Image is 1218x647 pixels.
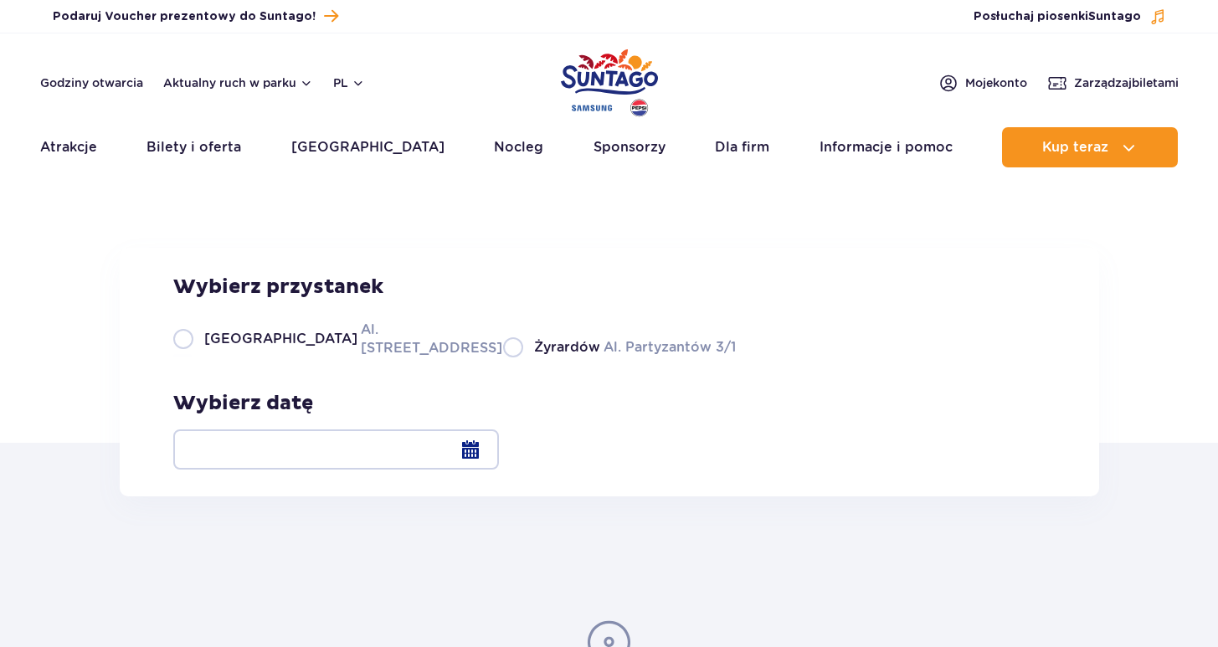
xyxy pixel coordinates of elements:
[965,74,1027,91] span: Moje konto
[938,73,1027,93] a: Mojekonto
[291,127,445,167] a: [GEOGRAPHIC_DATA]
[820,127,953,167] a: Informacje i pomoc
[204,330,357,348] span: [GEOGRAPHIC_DATA]
[1074,74,1179,91] span: Zarządzaj biletami
[974,8,1141,25] span: Posłuchaj piosenki
[1088,11,1141,23] span: Suntago
[40,74,143,91] a: Godziny otwarcia
[503,336,736,357] label: Al. Partyzantów 3/1
[173,391,499,416] h3: Wybierz datę
[173,275,736,300] h3: Wybierz przystanek
[561,42,658,119] a: Park of Poland
[715,127,769,167] a: Dla firm
[173,320,483,357] label: Al. [STREET_ADDRESS]
[494,127,543,167] a: Nocleg
[146,127,241,167] a: Bilety i oferta
[594,127,666,167] a: Sponsorzy
[1042,140,1108,155] span: Kup teraz
[534,338,600,357] span: Żyrardów
[333,74,365,91] button: pl
[53,5,338,28] a: Podaruj Voucher prezentowy do Suntago!
[974,8,1166,25] button: Posłuchaj piosenkiSuntago
[163,76,313,90] button: Aktualny ruch w parku
[1002,127,1178,167] button: Kup teraz
[53,8,316,25] span: Podaruj Voucher prezentowy do Suntago!
[40,127,97,167] a: Atrakcje
[1047,73,1179,93] a: Zarządzajbiletami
